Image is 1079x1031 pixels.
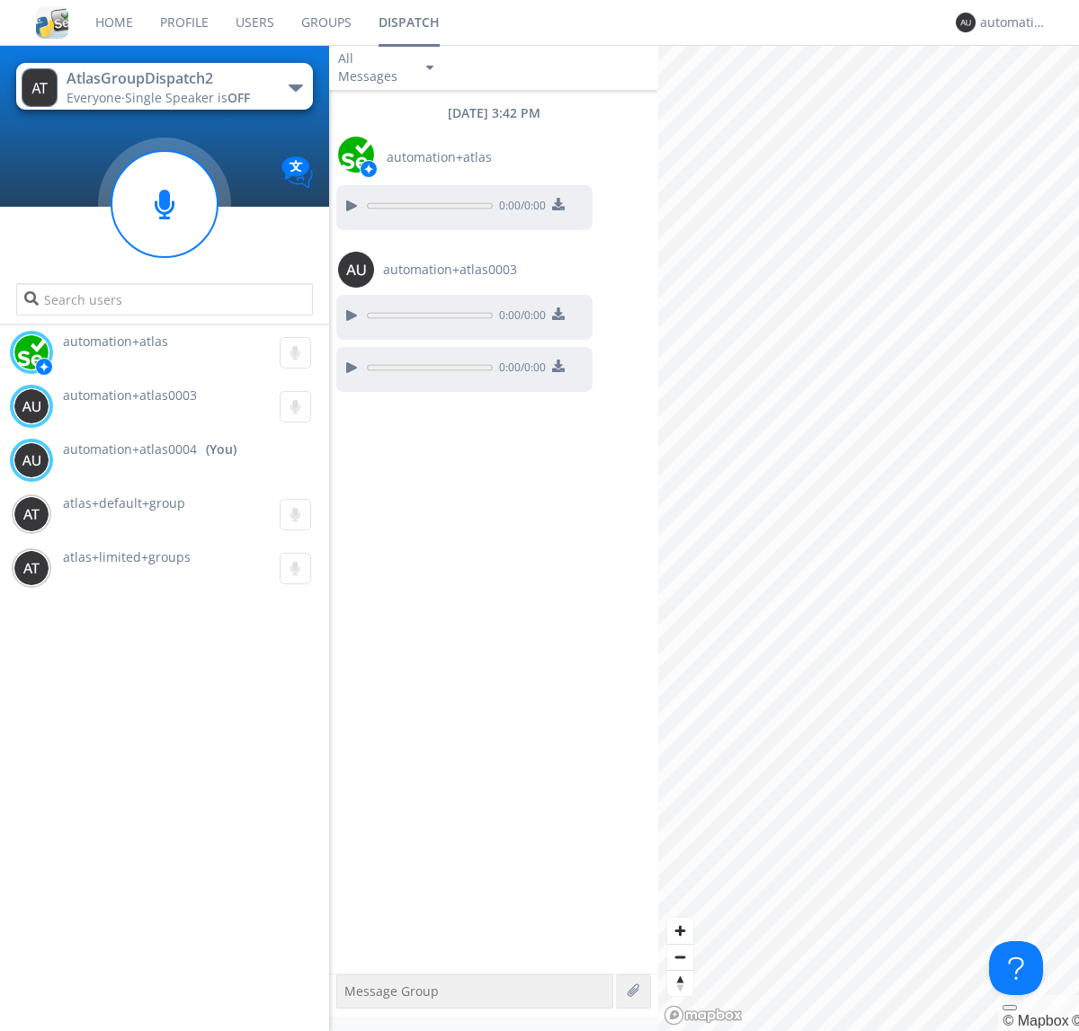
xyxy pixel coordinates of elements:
[552,198,565,210] img: download media button
[552,360,565,372] img: download media button
[67,68,269,89] div: AtlasGroupDispatch2
[206,440,236,458] div: (You)
[67,89,269,107] div: Everyone ·
[329,104,658,122] div: [DATE] 3:42 PM
[338,137,374,173] img: d2d01cd9b4174d08988066c6d424eccd
[227,89,250,106] span: OFF
[552,307,565,320] img: download media button
[426,66,433,70] img: caret-down-sm.svg
[338,49,410,85] div: All Messages
[36,6,68,39] img: cddb5a64eb264b2086981ab96f4c1ba7
[1003,1013,1068,1028] a: Mapbox
[13,388,49,424] img: 373638.png
[281,156,313,188] img: Translation enabled
[387,148,492,166] span: automation+atlas
[980,13,1048,31] div: automation+atlas0004
[16,283,312,316] input: Search users
[1003,1005,1017,1010] button: Toggle attribution
[667,971,693,996] span: Reset bearing to north
[664,1005,743,1026] a: Mapbox logo
[13,442,49,478] img: 373638.png
[63,440,197,458] span: automation+atlas0004
[63,494,185,511] span: atlas+default+group
[22,68,58,107] img: 373638.png
[13,496,49,532] img: 373638.png
[667,945,693,970] span: Zoom out
[989,941,1043,995] iframe: Toggle Customer Support
[956,13,976,32] img: 373638.png
[383,261,517,279] span: automation+atlas0003
[125,89,250,106] span: Single Speaker is
[13,334,49,370] img: d2d01cd9b4174d08988066c6d424eccd
[63,333,168,350] span: automation+atlas
[667,970,693,996] button: Reset bearing to north
[13,550,49,586] img: 373638.png
[493,307,546,327] span: 0:00 / 0:00
[493,360,546,379] span: 0:00 / 0:00
[667,944,693,970] button: Zoom out
[16,63,312,110] button: AtlasGroupDispatch2Everyone·Single Speaker isOFF
[667,918,693,944] button: Zoom in
[493,198,546,218] span: 0:00 / 0:00
[63,387,197,404] span: automation+atlas0003
[63,548,191,565] span: atlas+limited+groups
[338,252,374,288] img: 373638.png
